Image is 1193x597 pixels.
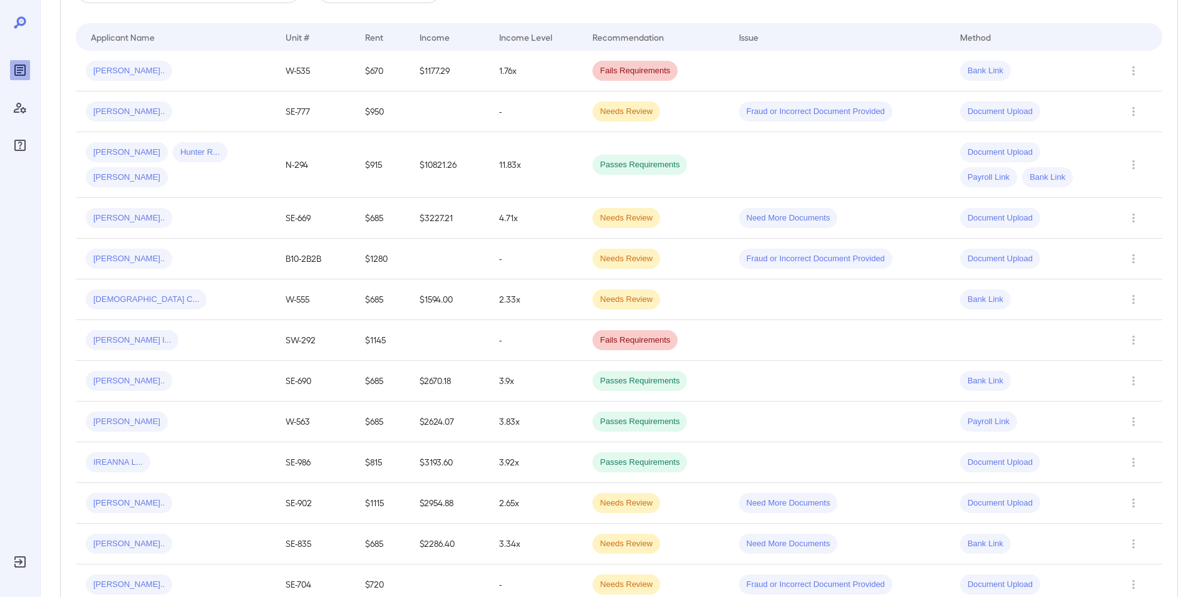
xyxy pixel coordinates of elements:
td: $3227.21 [410,198,489,239]
span: Document Upload [960,579,1040,591]
span: Needs Review [592,253,660,265]
td: $10821.26 [410,132,489,198]
span: Fails Requirements [592,65,678,77]
div: Issue [739,29,759,44]
span: [PERSON_NAME].. [86,106,172,118]
span: Need More Documents [739,497,838,509]
td: $685 [355,524,410,564]
td: SE-690 [276,361,355,402]
span: [PERSON_NAME].. [86,497,172,509]
span: Payroll Link [960,172,1017,184]
span: Bank Link [960,294,1011,306]
td: $950 [355,91,410,132]
td: SE-835 [276,524,355,564]
td: SE-669 [276,198,355,239]
td: SE-902 [276,483,355,524]
span: Needs Review [592,579,660,591]
span: [PERSON_NAME].. [86,579,172,591]
td: $1145 [355,320,410,361]
td: 2.33x [489,279,582,320]
div: Income [420,29,450,44]
span: Hunter R... [173,147,227,158]
div: Method [960,29,991,44]
span: Need More Documents [739,538,838,550]
span: Document Upload [960,106,1040,118]
span: [PERSON_NAME] [86,147,168,158]
button: Row Actions [1123,289,1144,309]
span: Bank Link [960,65,1011,77]
button: Row Actions [1123,534,1144,554]
span: Fraud or Incorrect Document Provided [739,106,892,118]
span: [PERSON_NAME].. [86,253,172,265]
span: [PERSON_NAME] [86,416,168,428]
td: $670 [355,51,410,91]
td: $685 [355,279,410,320]
div: FAQ [10,135,30,155]
span: Needs Review [592,497,660,509]
button: Row Actions [1123,371,1144,391]
div: Recommendation [592,29,664,44]
span: IREANNA L... [86,457,150,469]
span: Document Upload [960,497,1040,509]
td: 2.65x [489,483,582,524]
span: [PERSON_NAME].. [86,65,172,77]
td: $1177.29 [410,51,489,91]
span: Document Upload [960,212,1040,224]
td: $685 [355,402,410,442]
button: Row Actions [1123,249,1144,269]
span: [PERSON_NAME] [86,172,168,184]
span: Needs Review [592,538,660,550]
td: 1.76x [489,51,582,91]
div: Rent [365,29,385,44]
span: [PERSON_NAME].. [86,375,172,387]
td: 11.83x [489,132,582,198]
td: N-294 [276,132,355,198]
td: SW-292 [276,320,355,361]
span: Need More Documents [739,212,838,224]
span: Passes Requirements [592,375,687,387]
button: Row Actions [1123,208,1144,228]
td: $3193.60 [410,442,489,483]
td: $1115 [355,483,410,524]
div: Manage Users [10,98,30,118]
button: Row Actions [1123,493,1144,513]
span: Fraud or Incorrect Document Provided [739,579,892,591]
button: Row Actions [1123,574,1144,594]
button: Row Actions [1123,452,1144,472]
button: Row Actions [1123,412,1144,432]
div: Log Out [10,552,30,572]
td: W-535 [276,51,355,91]
td: $2670.18 [410,361,489,402]
td: W-555 [276,279,355,320]
td: B10-2B2B [276,239,355,279]
span: Document Upload [960,457,1040,469]
button: Row Actions [1123,101,1144,122]
span: Needs Review [592,106,660,118]
span: [PERSON_NAME].. [86,538,172,550]
button: Row Actions [1123,330,1144,350]
span: Bank Link [1022,172,1073,184]
span: Bank Link [960,375,1011,387]
div: Income Level [499,29,552,44]
td: - [489,320,582,361]
td: 3.34x [489,524,582,564]
span: Payroll Link [960,416,1017,428]
span: Passes Requirements [592,159,687,171]
td: $2954.88 [410,483,489,524]
td: $915 [355,132,410,198]
button: Row Actions [1123,155,1144,175]
div: Unit # [286,29,309,44]
button: Row Actions [1123,61,1144,81]
td: $2286.40 [410,524,489,564]
span: [PERSON_NAME].. [86,212,172,224]
td: $815 [355,442,410,483]
td: $685 [355,361,410,402]
td: $2624.07 [410,402,489,442]
td: - [489,91,582,132]
td: - [489,239,582,279]
div: Applicant Name [91,29,155,44]
td: 3.92x [489,442,582,483]
td: SE-777 [276,91,355,132]
td: 3.83x [489,402,582,442]
span: Needs Review [592,212,660,224]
